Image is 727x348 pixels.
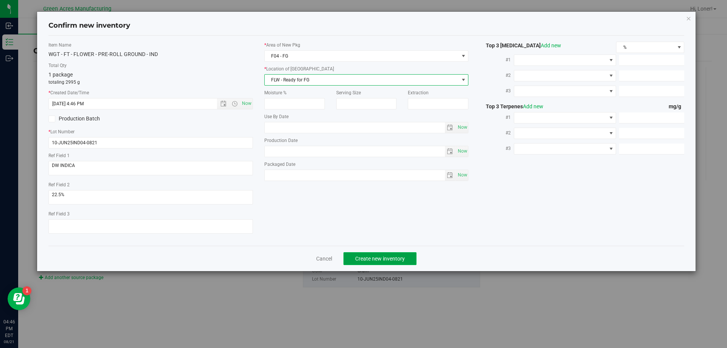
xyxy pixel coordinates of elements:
[48,181,253,188] label: Ref Field 2
[355,256,405,262] span: Create new inventory
[445,122,456,133] span: select
[228,101,241,107] span: Open the time view
[48,72,73,78] span: 1 package
[480,111,514,124] label: #1
[336,89,397,96] label: Serving Size
[459,75,468,85] span: select
[240,98,253,109] span: Set Current date
[445,170,456,181] span: select
[48,211,253,217] label: Ref Field 3
[48,89,253,96] label: Created Date/Time
[456,122,469,133] span: Set Current date
[264,137,469,144] label: Production Date
[456,146,468,157] span: select
[264,66,469,72] label: Location of [GEOGRAPHIC_DATA]
[480,142,514,155] label: #3
[48,62,253,69] label: Total Qty
[265,51,459,61] span: F04 - FG
[48,21,130,31] h4: Confirm new inventory
[264,161,469,168] label: Packaged Date
[408,89,468,96] label: Extraction
[480,69,514,82] label: #2
[48,115,145,123] label: Production Batch
[456,122,468,133] span: select
[48,42,253,48] label: Item Name
[669,103,684,109] span: mg/g
[456,146,469,157] span: Set Current date
[480,53,514,67] label: #1
[265,75,459,85] span: FLW - Ready for FG
[445,146,456,157] span: select
[48,128,253,135] label: Lot Number
[480,84,514,98] label: #3
[22,286,31,295] iframe: Resource center unread badge
[523,103,543,109] a: Add new
[217,101,230,107] span: Open the date view
[48,50,253,58] div: WGT - FT - FLOWER - PRE-ROLL GROUND - IND
[343,252,417,265] button: Create new inventory
[264,89,325,96] label: Moisture %
[48,79,253,86] p: totaling 2995 g
[316,255,332,262] a: Cancel
[480,42,561,48] span: Top 3 [MEDICAL_DATA]
[8,287,30,310] iframe: Resource center
[480,103,543,109] span: Top 3 Terpenes
[456,170,469,181] span: Set Current date
[480,126,514,140] label: #2
[48,152,253,159] label: Ref Field 1
[264,42,469,48] label: Area of New Pkg
[264,113,469,120] label: Use By Date
[541,42,561,48] a: Add new
[456,170,468,181] span: select
[616,42,674,53] span: %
